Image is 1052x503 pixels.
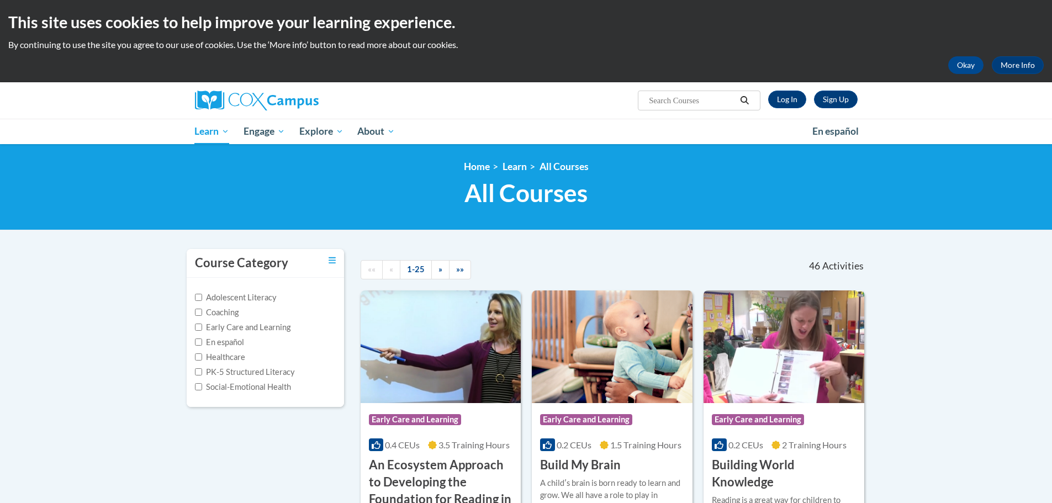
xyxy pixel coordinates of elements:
[768,91,806,108] a: Log In
[948,56,984,74] button: Okay
[389,264,393,274] span: «
[822,260,864,272] span: Activities
[236,119,292,144] a: Engage
[299,125,343,138] span: Explore
[357,125,395,138] span: About
[8,11,1044,33] h2: This site uses cookies to help improve your learning experience.
[736,94,753,107] button: Search
[456,264,464,274] span: »»
[195,353,202,361] input: Checkbox for Options
[195,309,202,316] input: Checkbox for Options
[431,260,450,279] a: Next
[292,119,351,144] a: Explore
[809,260,820,272] span: 46
[814,91,858,108] a: Register
[361,260,383,279] a: Begining
[385,440,420,450] span: 0.4 CEUs
[438,440,510,450] span: 3.5 Training Hours
[195,292,277,304] label: Adolescent Literacy
[648,94,736,107] input: Search Courses
[812,125,859,137] span: En español
[178,119,874,144] div: Main menu
[361,290,521,403] img: Course Logo
[540,457,621,474] h3: Build My Brain
[728,440,763,450] span: 0.2 CEUs
[188,119,237,144] a: Learn
[992,56,1044,74] a: More Info
[805,120,866,143] a: En español
[503,161,527,172] a: Learn
[438,264,442,274] span: »
[400,260,432,279] a: 1-25
[195,338,202,346] input: Checkbox for Options
[712,457,856,491] h3: Building World Knowledge
[369,414,461,425] span: Early Care and Learning
[464,178,588,208] span: All Courses
[329,255,336,267] a: Toggle collapse
[464,161,490,172] a: Home
[540,414,632,425] span: Early Care and Learning
[244,125,285,138] span: Engage
[195,324,202,331] input: Checkbox for Options
[195,368,202,375] input: Checkbox for Options
[195,366,295,378] label: PK-5 Structured Literacy
[195,91,319,110] img: Cox Campus
[557,440,591,450] span: 0.2 CEUs
[368,264,376,274] span: ««
[704,290,864,403] img: Course Logo
[449,260,471,279] a: End
[195,336,244,348] label: En español
[195,91,405,110] a: Cox Campus
[194,125,229,138] span: Learn
[195,306,239,319] label: Coaching
[382,260,400,279] a: Previous
[610,440,681,450] span: 1.5 Training Hours
[195,321,290,333] label: Early Care and Learning
[712,414,804,425] span: Early Care and Learning
[195,383,202,390] input: Checkbox for Options
[195,255,288,272] h3: Course Category
[532,290,692,403] img: Course Logo
[195,381,291,393] label: Social-Emotional Health
[195,351,245,363] label: Healthcare
[195,294,202,301] input: Checkbox for Options
[350,119,402,144] a: About
[540,161,589,172] a: All Courses
[782,440,847,450] span: 2 Training Hours
[8,39,1044,51] p: By continuing to use the site you agree to our use of cookies. Use the ‘More info’ button to read...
